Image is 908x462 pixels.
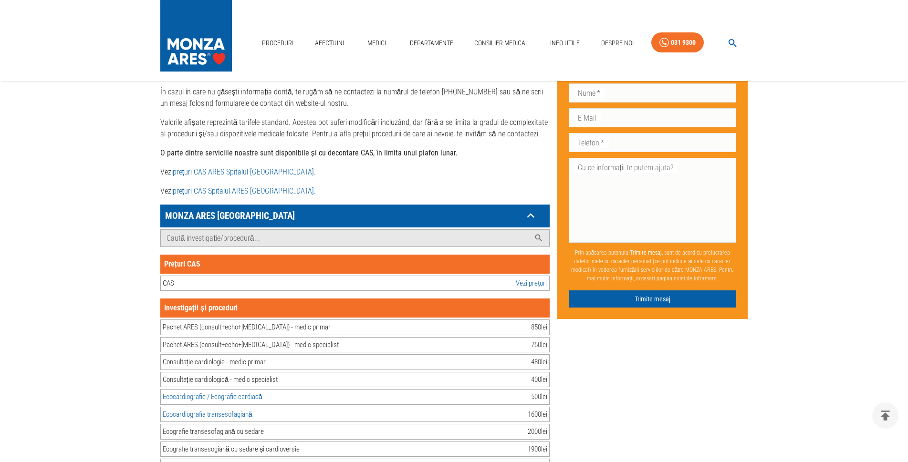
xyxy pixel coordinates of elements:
div: 400 lei [531,374,547,385]
a: Departamente [406,33,457,53]
p: Vezi . [160,166,550,178]
strong: O parte dintre serviciile noastre sunt disponibile și cu decontare CAS, în limita unui plafon lunar. [160,148,458,157]
div: CAS [163,278,174,289]
a: Ecocardiografie / Ecografie cardiacă [163,392,262,401]
div: 1900 lei [528,444,547,455]
p: Vezi . [160,185,550,197]
b: Trimite mesaj [630,249,662,256]
div: 850 lei [531,322,547,333]
a: Consilier Medical [470,33,532,53]
button: Trimite mesaj [569,290,737,308]
div: MONZA ARES [GEOGRAPHIC_DATA] [160,205,550,227]
div: Investigații și proceduri [160,298,550,318]
div: Pachet ARES (consult+echo+[MEDICAL_DATA]) - medic primar [163,322,331,333]
div: 031 9300 [671,37,696,49]
a: Info Utile [546,33,584,53]
a: Despre Noi [597,33,637,53]
p: Valorile afișate reprezintă tarifele standard. Acestea pot suferi modificări incluzând, dar fără ... [160,117,550,140]
div: 1600 lei [528,409,547,420]
a: Medici [362,33,392,53]
div: Ecografie transesogiană cu sedare și cardioversie [163,444,300,455]
div: Consultație cardiologică - medic specialist [163,374,278,385]
p: În cazul în care nu găsești informația dorită, te rugăm să ne contactezi la numărul de telefon [P... [160,86,550,109]
div: 480 lei [531,357,547,368]
p: MONZA ARES [GEOGRAPHIC_DATA] [163,208,523,223]
a: prețuri CAS Spitalul ARES [GEOGRAPHIC_DATA] [173,186,314,195]
div: Ecografie transesofagiană cu sedare [163,426,264,437]
a: prețuri CAS ARES Spitalul [GEOGRAPHIC_DATA] [173,167,314,176]
div: 500 lei [531,391,547,402]
a: Vezi prețuri [516,278,547,289]
a: Afecțiuni [311,33,348,53]
a: Proceduri [258,33,297,53]
div: 750 lei [531,339,547,350]
button: delete [872,402,898,429]
div: Consultație cardiologie - medic primar [163,357,266,368]
a: 031 9300 [651,32,704,53]
div: 2000 lei [528,426,547,437]
a: Ecocardiografia transesofagiană [163,410,252,419]
p: Prin apăsarea butonului , sunt de acord cu prelucrarea datelor mele cu caracter personal (ce pot ... [569,244,737,286]
div: Prețuri CAS [160,255,550,274]
div: Pachet ARES (consult+echo+[MEDICAL_DATA]) - medic specialist [163,339,339,350]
